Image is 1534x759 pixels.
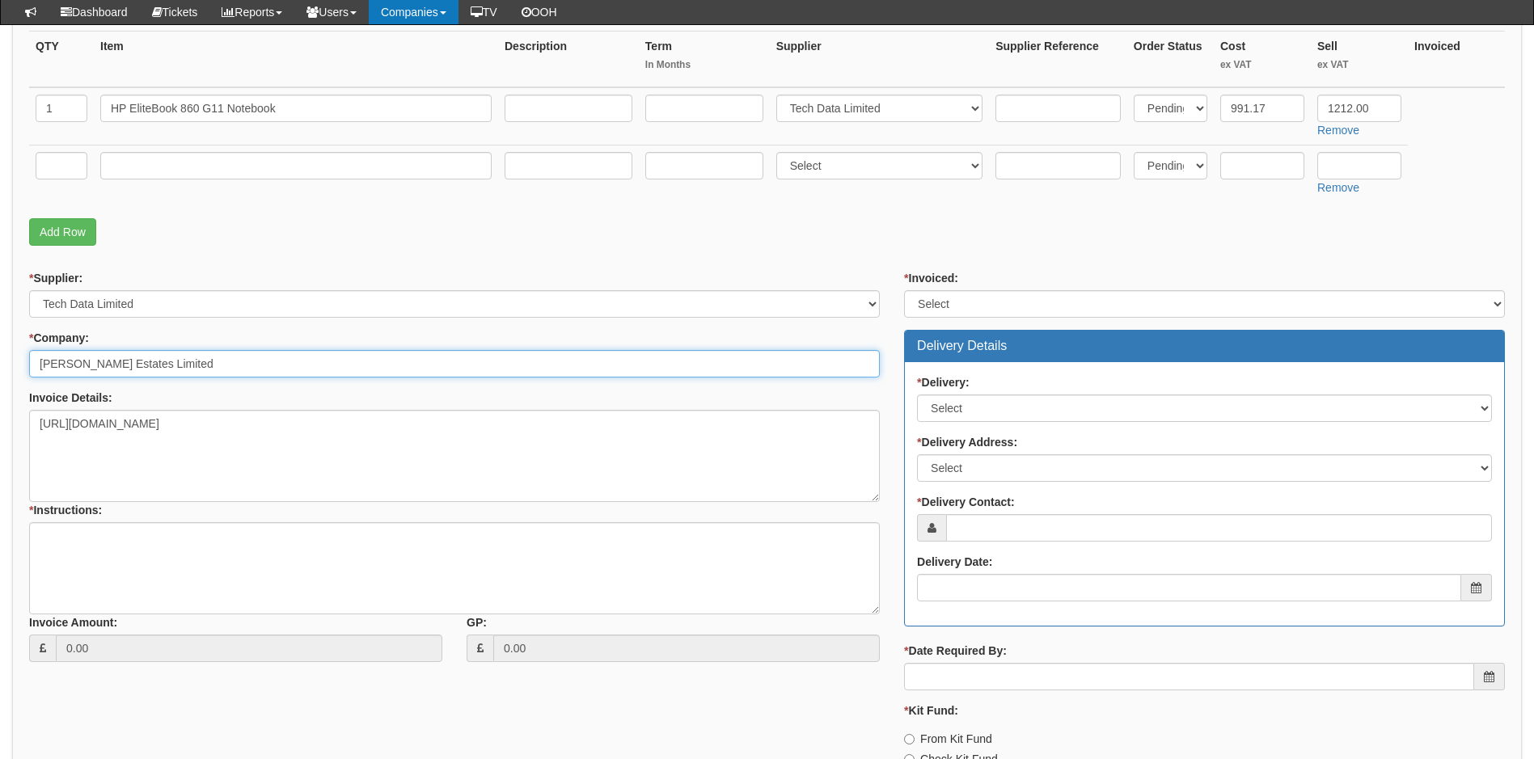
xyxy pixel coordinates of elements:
small: ex VAT [1317,58,1401,72]
h3: Delivery Details [917,339,1492,353]
label: GP: [467,614,487,630]
a: Add Row [29,218,96,246]
th: Term [639,32,770,88]
th: Supplier [770,32,990,88]
th: QTY [29,32,94,88]
label: Delivery Address: [917,434,1017,450]
th: Invoiced [1408,32,1505,88]
label: From Kit Fund [904,731,992,747]
label: Invoiced: [904,270,958,286]
label: Invoice Amount: [29,614,117,630]
th: Order Status [1127,32,1214,88]
input: From Kit Fund [904,734,915,744]
a: Remove [1317,181,1359,194]
label: Date Required By: [904,643,1007,659]
a: Remove [1317,124,1359,137]
th: Supplier Reference [989,32,1127,88]
label: Supplier: [29,270,82,286]
th: Sell [1311,32,1408,88]
label: Delivery Contact: [917,494,1015,510]
label: Kit Fund: [904,702,958,719]
label: Invoice Details: [29,390,112,406]
label: Company: [29,330,89,346]
small: In Months [645,58,763,72]
label: Delivery: [917,374,970,390]
label: Instructions: [29,502,102,518]
th: Cost [1214,32,1311,88]
th: Item [94,32,498,88]
small: ex VAT [1220,58,1304,72]
label: Delivery Date: [917,554,992,570]
th: Description [498,32,639,88]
